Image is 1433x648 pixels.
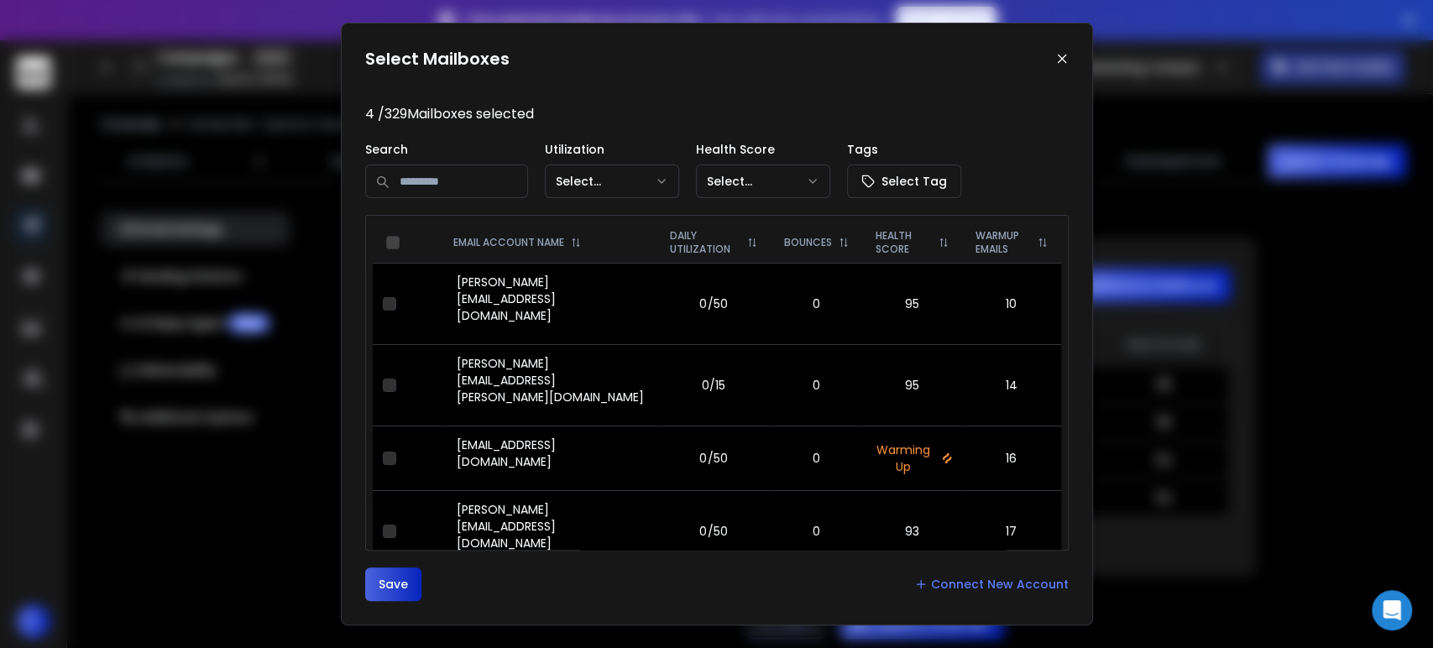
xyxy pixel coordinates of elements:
[847,141,961,158] p: Tags
[781,377,852,394] p: 0
[365,104,1069,124] p: 4 / 329 Mailboxes selected
[656,344,770,426] td: 0/15
[670,229,740,256] p: DAILY UTILIZATION
[962,263,1061,344] td: 10
[453,236,644,249] div: EMAIL ACCOUNT NAME
[1372,590,1412,630] div: Open Intercom Messenger
[784,236,832,249] p: BOUNCES
[781,450,852,467] p: 0
[696,141,830,158] p: Health Score
[545,165,679,198] button: Select...
[847,165,961,198] button: Select Tag
[862,490,962,572] td: 93
[696,165,830,198] button: Select...
[862,263,962,344] td: 95
[781,523,852,540] p: 0
[457,355,647,405] p: [PERSON_NAME][EMAIL_ADDRESS][PERSON_NAME][DOMAIN_NAME]
[365,567,421,601] button: Save
[656,426,770,490] td: 0/50
[962,426,1061,490] td: 16
[457,436,647,470] p: [EMAIL_ADDRESS][DOMAIN_NAME]
[781,295,852,312] p: 0
[457,501,647,551] p: [PERSON_NAME][EMAIL_ADDRESS][DOMAIN_NAME]
[876,229,932,256] p: HEALTH SCORE
[365,141,528,158] p: Search
[872,442,952,475] p: Warming Up
[656,490,770,572] td: 0/50
[862,344,962,426] td: 95
[365,47,510,71] h1: Select Mailboxes
[975,229,1031,256] p: WARMUP EMAILS
[914,576,1069,593] a: Connect New Account
[545,141,679,158] p: Utilization
[656,263,770,344] td: 0/50
[962,344,1061,426] td: 14
[962,490,1061,572] td: 17
[457,274,647,324] p: [PERSON_NAME][EMAIL_ADDRESS][DOMAIN_NAME]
